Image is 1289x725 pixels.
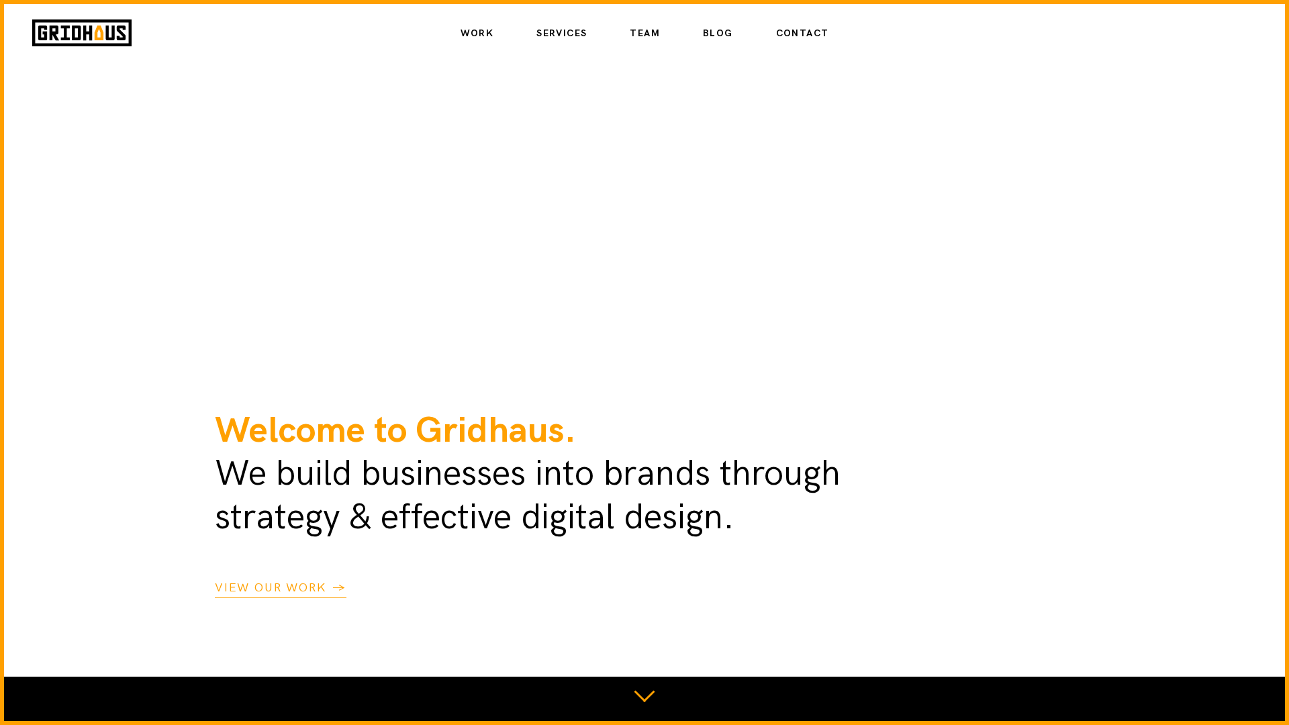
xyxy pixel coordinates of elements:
[215,581,346,598] a: View our work
[32,19,132,46] img: Gridhaus logo
[215,409,940,540] p: We build businesses into brands through strategy & effective digital design.
[703,22,733,45] a: Blog
[776,22,829,45] a: Contact
[461,22,494,45] a: Work
[630,22,660,45] a: Team
[215,409,576,452] strong: Welcome to Gridhaus.
[536,22,587,45] a: Services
